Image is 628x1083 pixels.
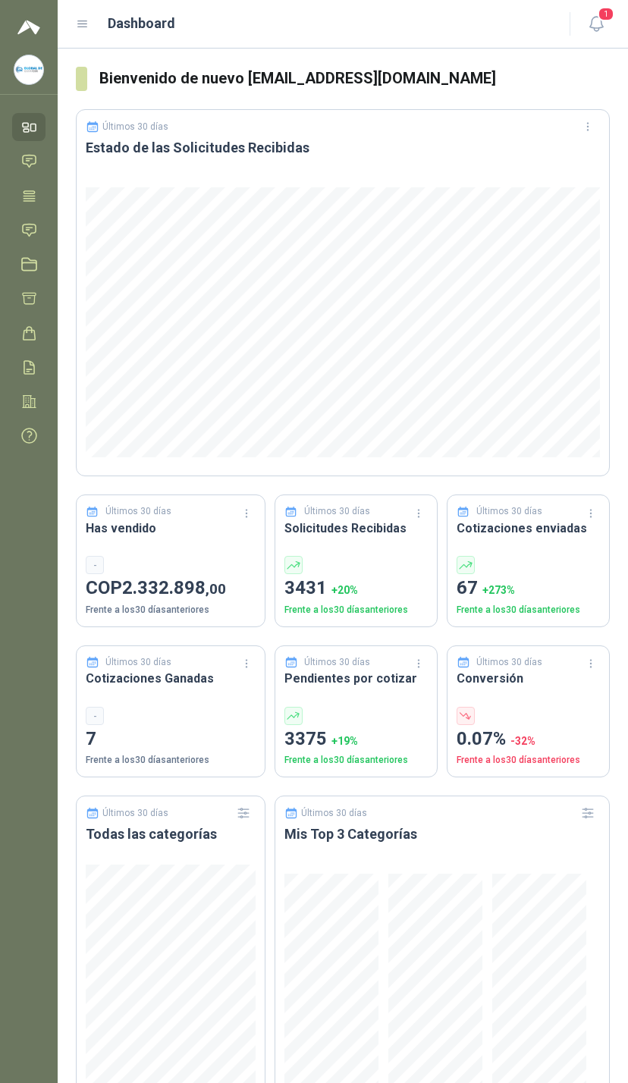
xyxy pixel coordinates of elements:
p: 67 [457,574,600,603]
p: Últimos 30 días [476,655,542,670]
p: Frente a los 30 días anteriores [457,753,600,768]
span: + 19 % [331,735,358,747]
h3: Pendientes por cotizar [284,669,428,688]
img: Company Logo [14,55,43,84]
h3: Conversión [457,669,600,688]
h3: Has vendido [86,519,256,538]
h3: Todas las categorías [86,825,256,843]
p: Últimos 30 días [102,121,168,132]
img: Logo peakr [17,18,40,36]
span: + 273 % [482,584,515,596]
span: 2.332.898 [122,577,226,598]
p: 3375 [284,725,428,754]
p: Frente a los 30 días anteriores [284,753,428,768]
p: Frente a los 30 días anteriores [86,753,256,768]
p: Últimos 30 días [304,504,370,519]
p: Últimos 30 días [102,808,168,818]
span: ,00 [206,580,226,598]
p: COP [86,574,256,603]
h3: Estado de las Solicitudes Recibidas [86,139,600,157]
h3: Mis Top 3 Categorías [284,825,600,843]
span: 1 [598,7,614,21]
p: Frente a los 30 días anteriores [86,603,256,617]
p: 7 [86,725,256,754]
p: Frente a los 30 días anteriores [284,603,428,617]
p: Últimos 30 días [105,655,171,670]
p: Últimos 30 días [304,655,370,670]
span: -32 % [510,735,535,747]
div: - [86,707,104,725]
p: Últimos 30 días [105,504,171,519]
h1: Dashboard [108,13,175,34]
p: Últimos 30 días [476,504,542,519]
h3: Solicitudes Recibidas [284,519,428,538]
h3: Bienvenido de nuevo [EMAIL_ADDRESS][DOMAIN_NAME] [99,67,610,90]
h3: Cotizaciones Ganadas [86,669,256,688]
div: - [86,556,104,574]
p: Últimos 30 días [301,808,367,818]
button: 1 [582,11,610,38]
p: Frente a los 30 días anteriores [457,603,600,617]
h3: Cotizaciones enviadas [457,519,600,538]
span: + 20 % [331,584,358,596]
p: 0.07% [457,725,600,754]
p: 3431 [284,574,428,603]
